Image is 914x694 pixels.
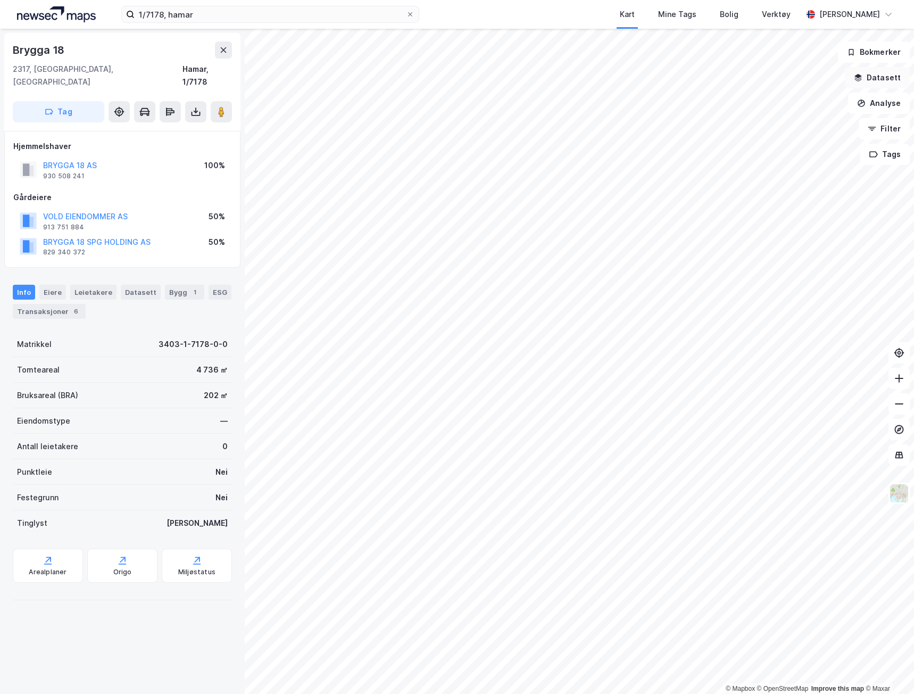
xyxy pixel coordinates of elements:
div: Punktleie [17,466,52,478]
div: Leietakere [70,285,117,300]
div: Bygg [165,285,204,300]
div: Nei [215,491,228,504]
iframe: Chat Widget [861,643,914,694]
div: Nei [215,466,228,478]
div: 100% [204,159,225,172]
div: Tinglyst [17,517,47,530]
button: Datasett [845,67,910,88]
div: Bolig [720,8,738,21]
div: 1 [189,287,200,298]
button: Analyse [848,93,910,114]
a: Improve this map [811,685,864,692]
div: Gårdeiere [13,191,231,204]
div: Festegrunn [17,491,59,504]
div: Eiere [39,285,66,300]
div: 2317, [GEOGRAPHIC_DATA], [GEOGRAPHIC_DATA] [13,63,182,88]
div: — [220,415,228,427]
div: 930 508 241 [43,172,85,180]
div: Arealplaner [29,568,67,576]
div: Eiendomstype [17,415,70,427]
div: 3403-1-7178-0-0 [159,338,228,351]
img: logo.a4113a55bc3d86da70a041830d287a7e.svg [17,6,96,22]
button: Filter [859,118,910,139]
div: 202 ㎡ [204,389,228,402]
div: Hamar, 1/7178 [182,63,232,88]
a: OpenStreetMap [757,685,809,692]
input: Søk på adresse, matrikkel, gårdeiere, leietakere eller personer [135,6,406,22]
div: [PERSON_NAME] [167,517,228,530]
div: 913 751 884 [43,223,84,232]
div: Kontrollprogram for chat [861,643,914,694]
div: Brygga 18 [13,42,67,59]
div: 0 [222,440,228,453]
div: 50% [209,210,225,223]
div: Hjemmelshaver [13,140,231,153]
div: Transaksjoner [13,304,86,319]
div: 6 [71,306,81,317]
img: Z [889,483,909,503]
div: Origo [113,568,132,576]
div: Kart [620,8,635,21]
a: Mapbox [726,685,755,692]
div: 50% [209,236,225,249]
div: 829 340 372 [43,248,85,257]
button: Tag [13,101,104,122]
div: Info [13,285,35,300]
div: ESG [209,285,231,300]
div: Antall leietakere [17,440,78,453]
div: Verktøy [762,8,791,21]
div: Miljøstatus [178,568,215,576]
button: Tags [860,144,910,165]
div: Datasett [121,285,161,300]
div: [PERSON_NAME] [819,8,880,21]
div: Mine Tags [658,8,696,21]
button: Bokmerker [838,42,910,63]
div: Tomteareal [17,363,60,376]
div: Bruksareal (BRA) [17,389,78,402]
div: 4 736 ㎡ [196,363,228,376]
div: Matrikkel [17,338,52,351]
